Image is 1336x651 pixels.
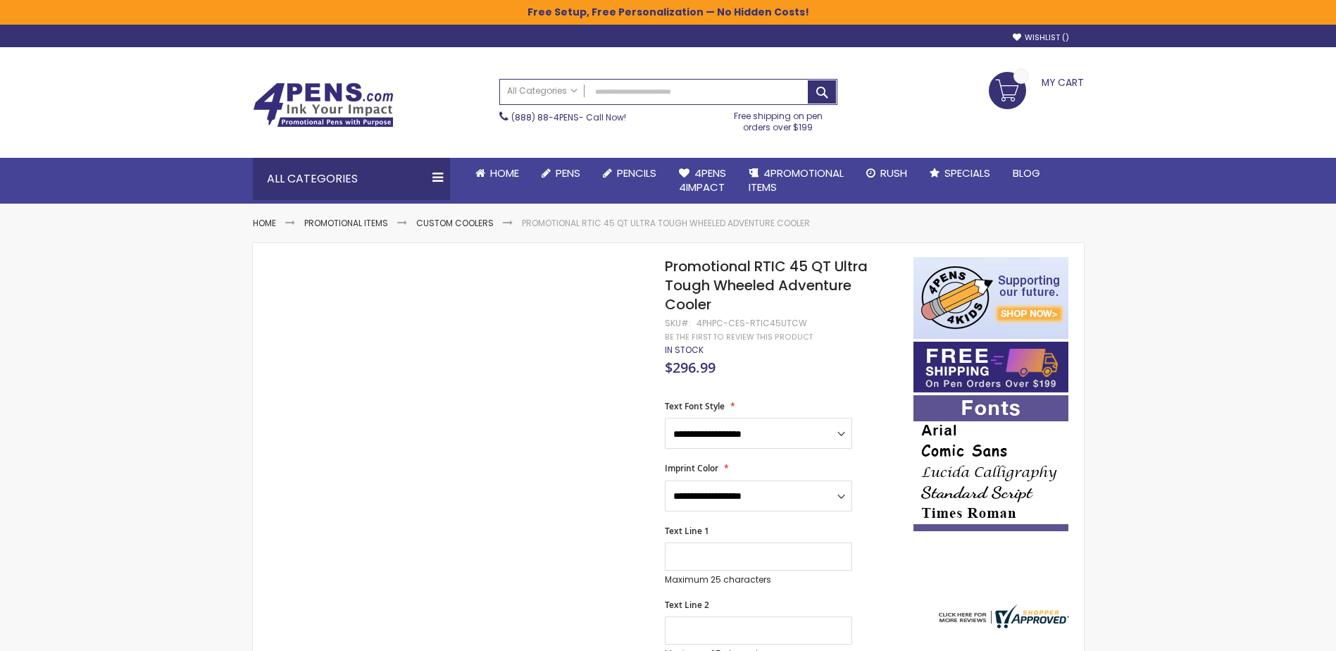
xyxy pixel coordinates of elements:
[665,525,709,537] span: Text Line 1
[679,166,726,194] span: 4Pens 4impact
[935,604,1069,628] img: 4pens.com widget logo
[511,111,579,123] a: (888) 88-4PENS
[697,318,807,329] div: 4PHPC-CES-RTIC45UTCW
[665,400,725,412] span: Text Font Style
[665,574,852,585] p: Maximum 25 characters
[913,395,1068,531] img: font-personalization-examples
[665,317,691,329] strong: SKU
[253,217,276,229] a: Home
[253,158,450,200] div: All Categories
[737,158,855,204] a: 4PROMOTIONALITEMS
[665,358,716,377] span: $296.99
[665,256,868,314] span: Promotional RTIC 45 QT Ultra Tough Wheeled Adventure Cooler
[617,166,656,180] span: Pencils
[253,82,394,128] img: 4Pens Custom Pens and Promotional Products
[507,85,578,97] span: All Categories
[668,158,737,204] a: 4Pens4impact
[1013,166,1040,180] span: Blog
[855,158,918,189] a: Rush
[556,166,580,180] span: Pens
[511,111,626,123] span: - Call Now!
[592,158,668,189] a: Pencils
[416,217,494,229] a: Custom Coolers
[749,166,844,194] span: 4PROMOTIONAL ITEMS
[500,80,585,103] a: All Categories
[665,332,813,342] a: Be the first to review this product
[1001,158,1051,189] a: Blog
[913,257,1068,339] img: 4pens 4 kids
[719,105,837,133] div: Free shipping on pen orders over $199
[918,158,1001,189] a: Specials
[522,218,810,229] li: Promotional RTIC 45 QT Ultra Tough Wheeled Adventure Cooler
[665,462,718,474] span: Imprint Color
[880,166,907,180] span: Rush
[665,599,709,611] span: Text Line 2
[304,217,388,229] a: Promotional Items
[913,342,1068,392] img: Free shipping on orders over $199
[665,345,704,356] div: Availability
[490,166,519,180] span: Home
[1013,32,1069,43] a: Wishlist
[935,619,1069,631] a: 4pens.com certificate URL
[944,166,990,180] span: Specials
[464,158,530,189] a: Home
[530,158,592,189] a: Pens
[665,344,704,356] span: In stock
